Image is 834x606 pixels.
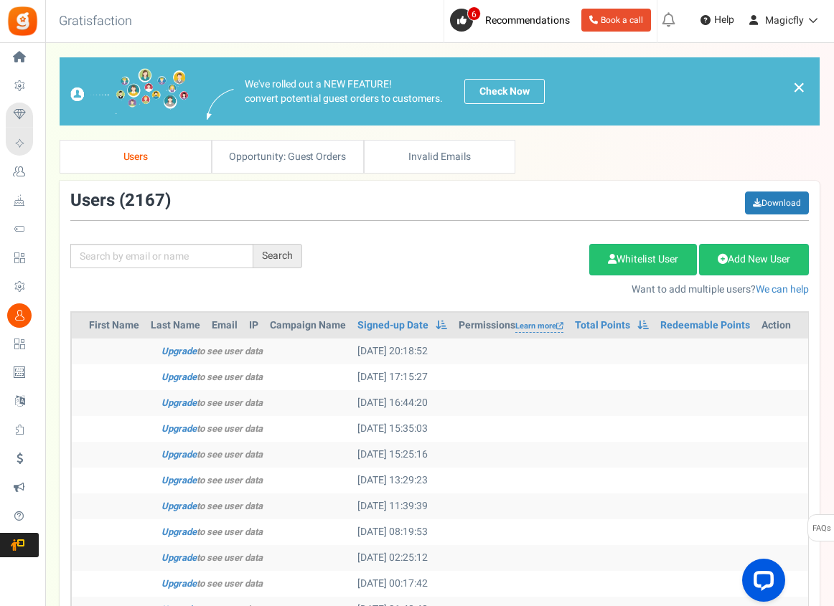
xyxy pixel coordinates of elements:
a: Upgrade [161,525,197,539]
div: Search [253,244,302,268]
img: images [70,68,189,115]
p: We've rolled out a NEW FEATURE! convert potential guest orders to customers. [245,77,443,106]
a: Upgrade [161,448,197,461]
td: [DATE] 02:25:12 [352,545,453,571]
a: Upgrade [161,422,197,435]
a: Download [745,191,809,214]
th: IP [243,313,264,338]
span: Help [711,13,734,27]
th: First Name [83,313,145,338]
th: Campaign Name [264,313,352,338]
i: to see user data [161,473,263,487]
a: Check Now [464,79,545,104]
th: Action [756,313,828,338]
i: to see user data [161,344,263,358]
i: to see user data [161,396,263,409]
a: Learn more [515,321,563,333]
td: [DATE] 15:25:16 [352,442,453,468]
a: Upgrade [161,551,197,564]
a: Total Points [575,318,630,333]
a: Upgrade [161,396,197,409]
td: [DATE] 20:18:52 [352,338,453,364]
img: Gratisfaction [6,5,39,37]
th: Permissions [453,313,569,338]
input: Search by email or name [70,244,253,268]
span: Magicfly [765,13,804,28]
span: FAQs [812,515,831,542]
td: [DATE] 17:15:27 [352,364,453,390]
a: Help [695,9,740,32]
a: Upgrade [161,499,197,513]
a: × [792,79,805,96]
a: Users [60,140,212,174]
i: to see user data [161,551,263,564]
a: Redeemable Points [660,318,750,333]
a: Book a call [581,9,651,32]
th: Email [206,313,243,338]
a: Opportunity: Guest Orders [212,140,364,174]
td: [DATE] 16:44:20 [352,390,453,416]
a: Upgrade [161,577,197,590]
td: [DATE] 08:19:53 [352,519,453,545]
a: Upgrade [161,370,197,384]
td: [DATE] 15:35:03 [352,416,453,442]
i: to see user data [161,499,263,513]
td: [DATE] 00:17:42 [352,571,453,597]
img: images [207,89,234,120]
span: 2167 [125,188,165,213]
i: to see user data [161,370,263,384]
td: [DATE] 11:39:39 [352,493,453,519]
p: Want to add multiple users? [324,283,809,297]
a: Invalid Emails [364,140,516,174]
a: Add New User [699,244,809,275]
a: Whitelist User [589,244,697,275]
a: Signed-up Date [357,318,428,333]
i: to see user data [161,448,263,461]
a: Upgrade [161,473,197,487]
h3: Gratisfaction [43,7,148,36]
th: Last Name [145,313,206,338]
i: to see user data [161,422,263,435]
a: Upgrade [161,344,197,358]
i: to see user data [161,525,263,539]
h3: Users ( ) [70,191,171,210]
span: 6 [467,6,481,21]
td: [DATE] 13:29:23 [352,468,453,493]
a: 6 Recommendations [450,9,576,32]
i: to see user data [161,577,263,590]
span: Recommendations [485,13,570,28]
a: We can help [756,282,809,297]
